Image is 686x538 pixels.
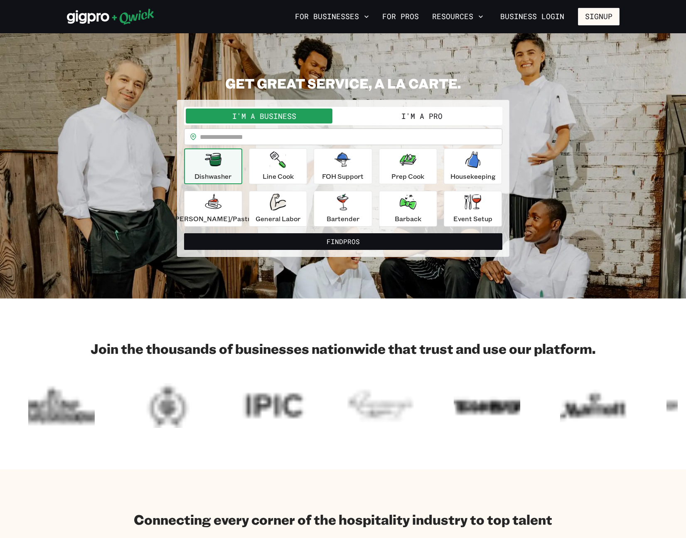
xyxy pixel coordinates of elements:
p: Event Setup [453,214,492,224]
a: Business Login [493,8,571,25]
h2: Connecting every corner of the hospitality industry to top talent [134,511,552,528]
p: Line Cook [263,171,294,181]
p: General Labor [256,214,300,224]
button: FindPros [184,233,502,250]
p: [PERSON_NAME]/Pastry [172,214,254,224]
button: I'm a Pro [343,109,501,123]
button: I'm a Business [186,109,343,123]
button: Bartender [314,191,372,227]
p: Bartender [327,214,359,224]
button: For Businesses [292,10,372,24]
h2: Join the thousands of businesses nationwide that trust and use our platform. [67,340,620,357]
button: [PERSON_NAME]/Pastry [184,191,242,227]
p: Housekeeping [450,171,496,181]
button: Event Setup [444,191,502,227]
button: General Labor [249,191,307,227]
a: For Pros [379,10,422,24]
p: Prep Cook [391,171,424,181]
h2: GET GREAT SERVICE, A LA CARTE. [177,75,509,91]
p: Dishwasher [194,171,231,181]
p: FOH Support [322,171,364,181]
button: Signup [578,8,620,25]
p: Barback [395,214,421,224]
button: Barback [379,191,437,227]
button: Line Cook [249,148,307,184]
button: Dishwasher [184,148,242,184]
button: Housekeeping [444,148,502,184]
button: Prep Cook [379,148,437,184]
button: FOH Support [314,148,372,184]
button: Resources [429,10,487,24]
